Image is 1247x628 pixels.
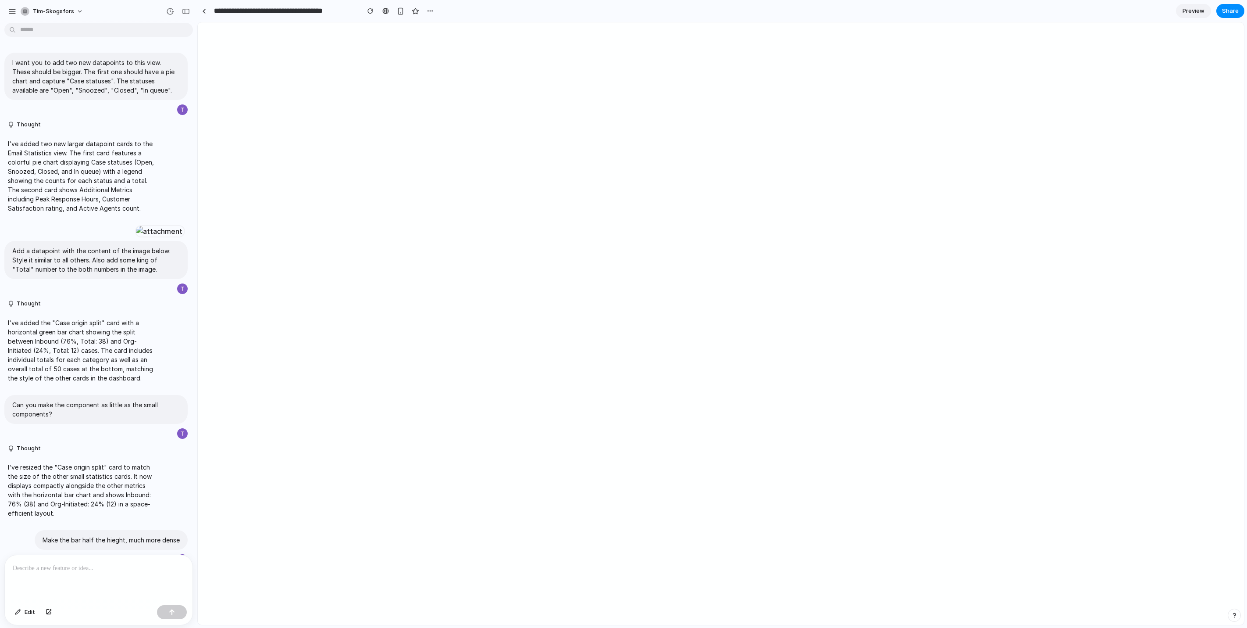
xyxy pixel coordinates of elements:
button: Edit [11,605,39,619]
p: I've added the "Case origin split" card with a horizontal green bar chart showing the split betwe... [8,318,154,383]
span: Share [1222,7,1239,15]
p: Can you make the component as little as the small components? [12,400,180,419]
p: I've added two new larger datapoint cards to the Email Statistics view. The first card features a... [8,139,154,213]
p: Add a datapoint with the content of the image below: Style it similar to all others. Also add som... [12,246,180,274]
span: tim-skogsfors [33,7,74,16]
p: I've resized the "Case origin split" card to match the size of the other small statistics cards. ... [8,463,154,518]
p: Make the bar half the hieght, much more dense [43,535,180,545]
span: Preview [1183,7,1204,15]
a: Preview [1176,4,1211,18]
p: I want you to add two new datapoints to this view. These should be bigger. The first one should h... [12,58,180,95]
span: Edit [25,608,35,617]
button: Share [1216,4,1244,18]
button: tim-skogsfors [17,4,88,18]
